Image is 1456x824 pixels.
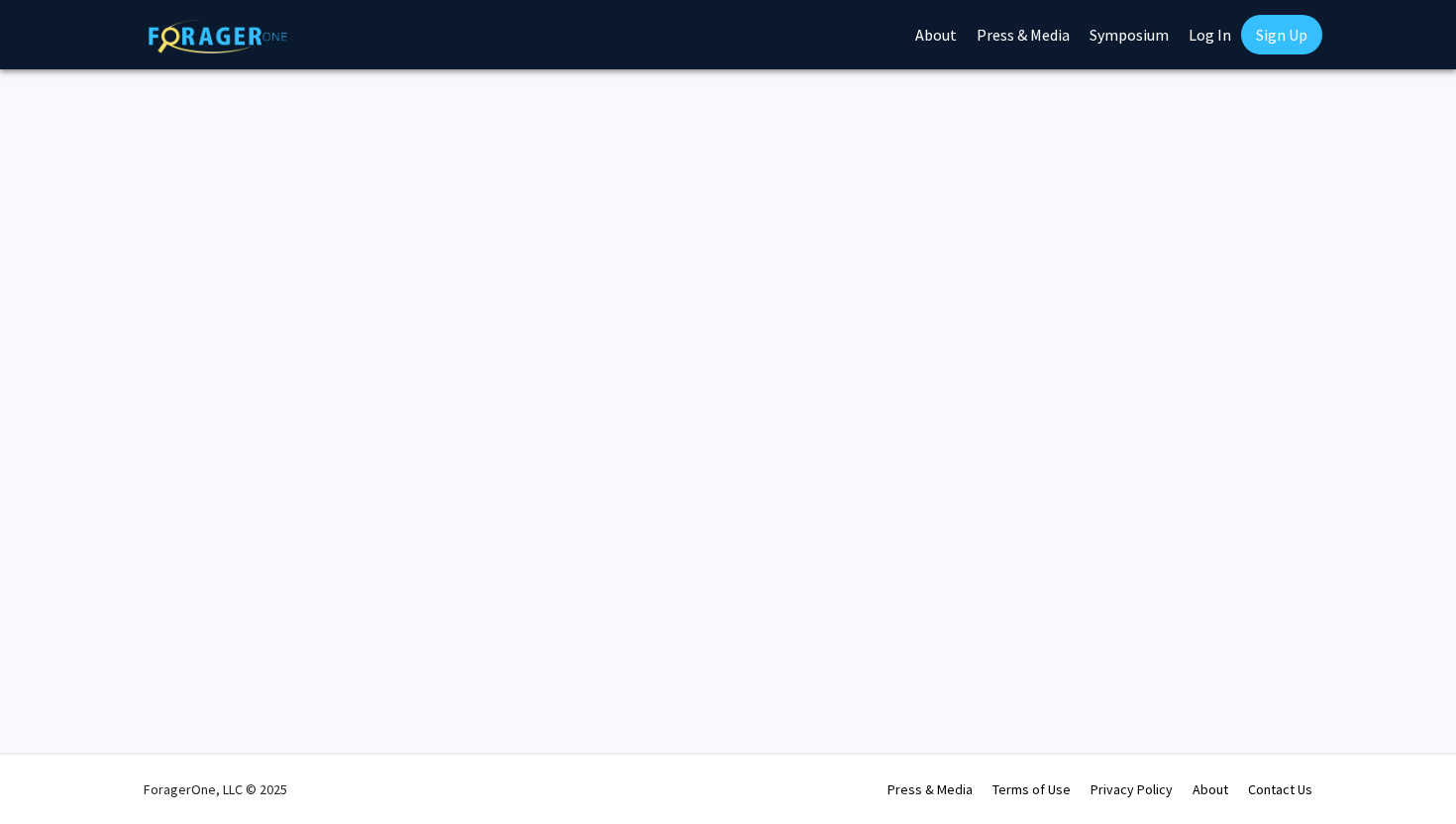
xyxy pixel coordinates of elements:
a: Press & Media [887,780,973,798]
a: Contact Us [1248,780,1312,798]
a: Terms of Use [992,780,1071,798]
div: ForagerOne, LLC © 2025 [144,755,287,824]
a: Sign Up [1241,15,1322,54]
img: ForagerOne Logo [149,19,287,53]
a: About [1193,780,1228,798]
a: Privacy Policy [1091,780,1173,798]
